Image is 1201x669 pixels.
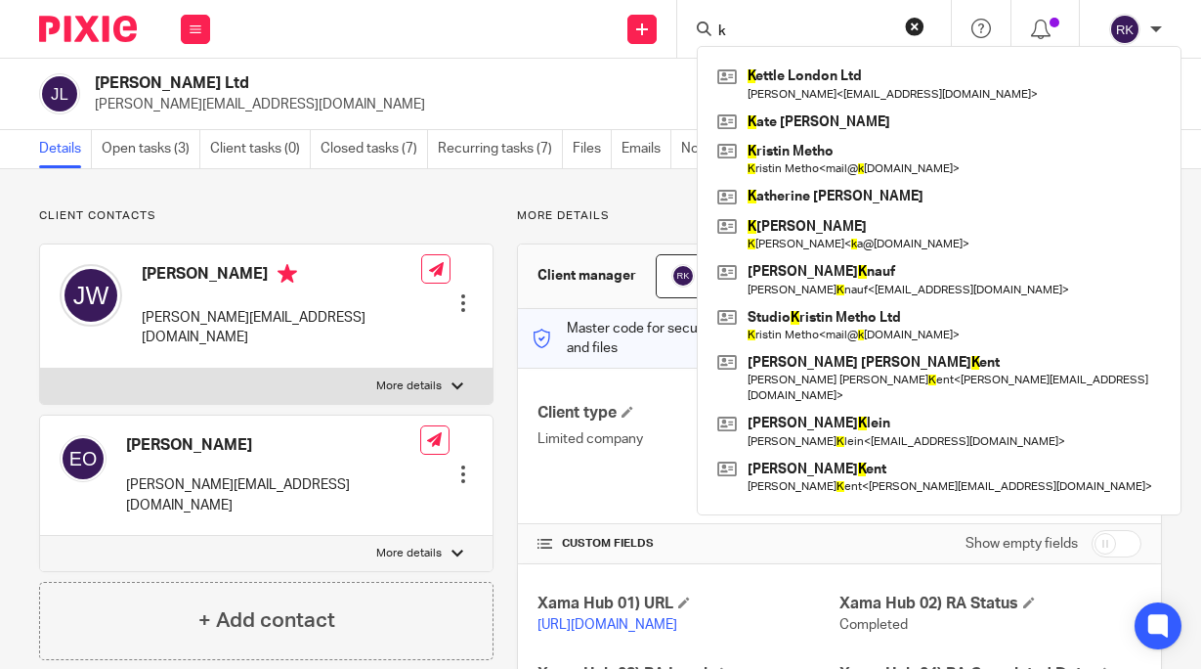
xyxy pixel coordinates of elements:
a: Client tasks (0) [210,130,311,168]
h4: Xama Hub 01) URL [537,594,839,614]
p: [PERSON_NAME][EMAIL_ADDRESS][DOMAIN_NAME] [142,308,421,348]
a: [URL][DOMAIN_NAME] [537,618,677,632]
p: More details [376,546,442,561]
img: svg%3E [39,73,80,114]
h4: [PERSON_NAME] [126,435,420,456]
img: svg%3E [60,435,107,482]
p: Master code for secure communications and files [533,319,835,359]
p: Limited company [537,429,839,449]
a: Emails [622,130,671,168]
a: Notes (1) [681,130,748,168]
a: Recurring tasks (7) [438,130,563,168]
h4: Client type [537,403,839,424]
h3: Client manager [537,266,636,286]
p: Client contacts [39,208,493,224]
button: Clear [905,17,924,36]
img: svg%3E [60,264,122,327]
label: Show empty fields [965,534,1078,554]
img: Pixie [39,16,137,42]
h4: Xama Hub 02) RA Status [839,594,1141,614]
h2: [PERSON_NAME] Ltd [95,73,736,94]
img: svg%3E [671,264,695,288]
input: Search [716,23,892,41]
h4: CUSTOM FIELDS [537,536,839,552]
a: Closed tasks (7) [321,130,428,168]
h4: + Add contact [198,605,335,636]
a: Details [39,130,92,168]
a: Files [573,130,612,168]
p: [PERSON_NAME][EMAIL_ADDRESS][DOMAIN_NAME] [126,475,420,515]
img: svg%3E [1109,14,1140,45]
p: More details [376,379,442,394]
a: Open tasks (3) [102,130,200,168]
i: Primary [278,264,297,284]
span: Completed [839,618,908,632]
p: [PERSON_NAME][EMAIL_ADDRESS][DOMAIN_NAME] [95,95,896,114]
p: More details [517,208,1162,224]
h4: [PERSON_NAME] [142,264,421,289]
